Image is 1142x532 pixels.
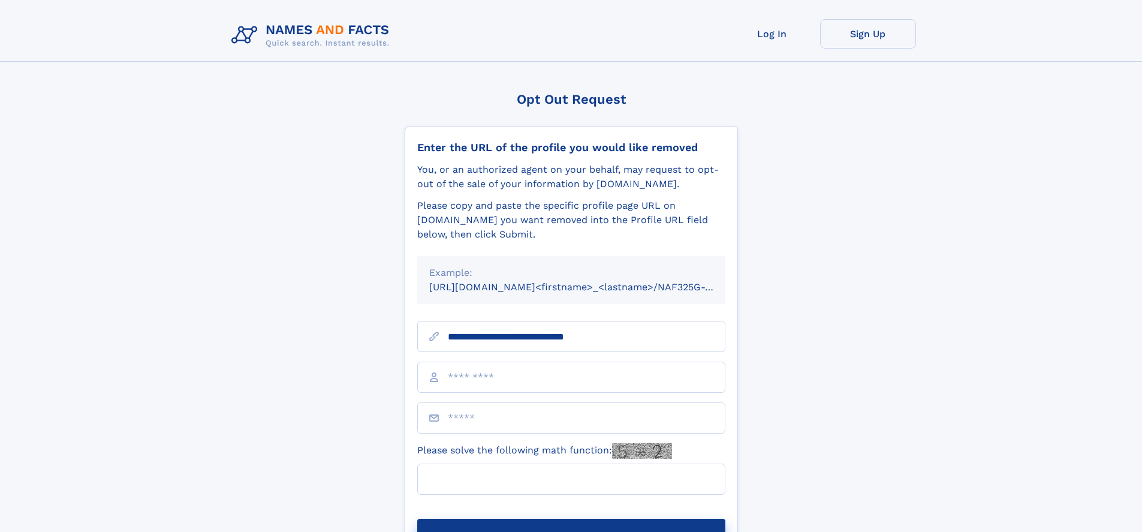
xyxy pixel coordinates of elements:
small: [URL][DOMAIN_NAME]<firstname>_<lastname>/NAF325G-xxxxxxxx [429,281,748,293]
div: Enter the URL of the profile you would like removed [417,141,725,154]
div: You, or an authorized agent on your behalf, may request to opt-out of the sale of your informatio... [417,163,725,191]
div: Please copy and paste the specific profile page URL on [DOMAIN_NAME] you want removed into the Pr... [417,199,725,242]
label: Please solve the following math function: [417,443,672,459]
a: Log In [724,19,820,49]
img: Logo Names and Facts [227,19,399,52]
a: Sign Up [820,19,916,49]
div: Opt Out Request [405,92,738,107]
div: Example: [429,266,713,280]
